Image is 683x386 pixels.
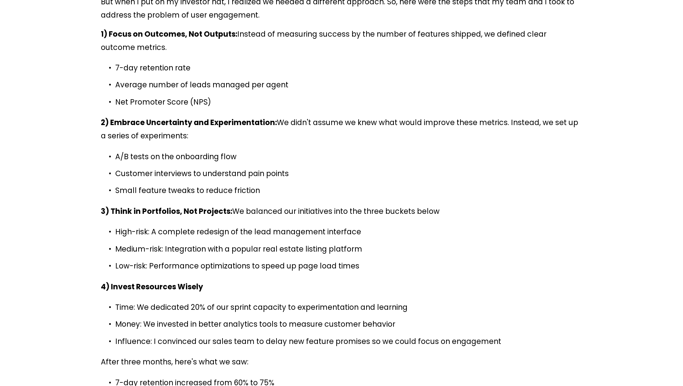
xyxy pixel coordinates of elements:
p: We didn't assume we knew what would improve these metrics. Instead, we set up a series of experim... [101,116,582,142]
strong: 1) Focus on Outcomes, Not Outputs: [101,29,237,39]
p: After three months, here's what we saw: [101,355,582,368]
p: Low-risk: Performance optimizations to speed up page load times [115,259,582,272]
p: Instead of measuring success by the number of features shipped, we defined clear outcome metrics. [101,27,582,54]
p: Medium-risk: Integration with a popular real estate listing platform [115,242,582,256]
p: A/B tests on the onboarding flow [115,150,582,163]
p: Net Promoter Score (NPS) [115,95,582,109]
p: Influence: I convinced our sales team to delay new feature promises so we could focus on engagement [115,335,582,348]
strong: 4) Invest Resources Wisely [101,281,203,292]
p: Time: We dedicated 20% of our sprint capacity to experimentation and learning [115,300,582,314]
strong: 2) Embrace Uncertainty and Experimentation: [101,117,277,128]
p: Money: We invested in better analytics tools to measure customer behavior [115,317,582,331]
p: 7-day retention rate [115,61,582,74]
p: We balanced our initiatives into the three buckets below [101,205,582,218]
p: Average number of leads managed per agent [115,78,582,91]
p: Small feature tweaks to reduce friction [115,184,582,197]
p: Customer interviews to understand pain points [115,167,582,180]
strong: 3) Think in Portfolios, Not Projects: [101,206,232,216]
p: High-risk: A complete redesign of the lead management interface [115,225,582,238]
